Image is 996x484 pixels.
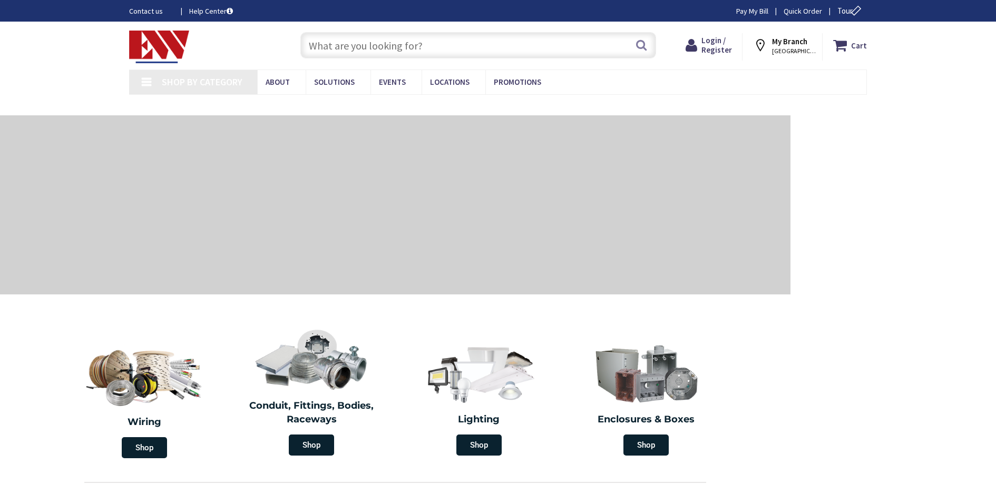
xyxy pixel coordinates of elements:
[61,337,228,463] a: Wiring Shop
[623,434,669,456] span: Shop
[736,6,768,16] a: Pay My Bill
[129,6,172,16] a: Contact us
[300,32,656,58] input: What are you looking for?
[833,36,867,55] a: Cart
[162,76,242,88] span: Shop By Category
[398,337,560,461] a: Lighting Shop
[456,434,502,456] span: Shop
[565,337,728,461] a: Enclosures & Boxes Shop
[772,47,817,55] span: [GEOGRAPHIC_DATA], [GEOGRAPHIC_DATA]
[753,36,812,55] div: My Branch [GEOGRAPHIC_DATA], [GEOGRAPHIC_DATA]
[430,77,470,87] span: Locations
[494,77,541,87] span: Promotions
[66,416,223,429] h2: Wiring
[314,77,355,87] span: Solutions
[851,36,867,55] strong: Cart
[837,6,864,16] span: Tour
[379,77,406,87] span: Events
[701,35,732,55] span: Login / Register
[289,434,334,456] span: Shop
[686,36,732,55] a: Login / Register
[772,36,807,46] strong: My Branch
[231,323,393,461] a: Conduit, Fittings, Bodies, Raceways Shop
[122,437,167,458] span: Shop
[571,413,722,427] h2: Enclosures & Boxes
[189,6,233,16] a: Help Center
[129,31,189,63] img: Electrical Wholesalers, Inc.
[236,399,388,426] h2: Conduit, Fittings, Bodies, Raceways
[266,77,290,87] span: About
[403,413,555,427] h2: Lighting
[784,6,822,16] a: Quick Order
